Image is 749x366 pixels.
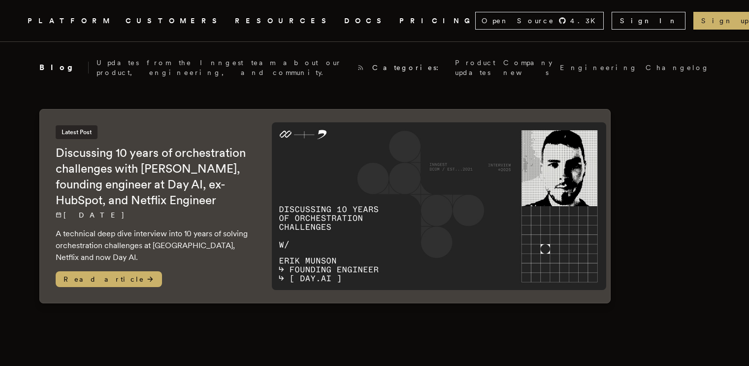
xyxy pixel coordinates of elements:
button: RESOURCES [235,15,332,27]
h2: Blog [39,62,89,73]
span: Categories: [372,63,447,73]
span: 4.3 K [570,16,601,26]
a: Engineering [560,63,638,73]
h2: Discussing 10 years of orchestration challenges with [PERSON_NAME], founding engineer at Day AI, ... [56,145,252,208]
a: Company news [503,58,552,77]
a: Latest PostDiscussing 10 years of orchestration challenges with [PERSON_NAME], founding engineer ... [39,109,611,303]
img: Featured image for Discussing 10 years of orchestration challenges with Erik Munson, founding eng... [272,122,606,290]
span: Latest Post [56,125,98,139]
p: [DATE] [56,210,252,220]
p: Updates from the Inngest team about our product, engineering, and community. [97,58,349,77]
span: Open Source [482,16,554,26]
a: DOCS [344,15,388,27]
span: Read article [56,271,162,287]
a: PRICING [399,15,475,27]
a: CUSTOMERS [126,15,223,27]
a: Product updates [455,58,495,77]
button: PLATFORM [28,15,114,27]
p: A technical deep dive interview into 10 years of solving orchestration challenges at [GEOGRAPHIC_... [56,228,252,263]
a: Changelog [646,63,710,73]
a: Sign In [612,12,685,30]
